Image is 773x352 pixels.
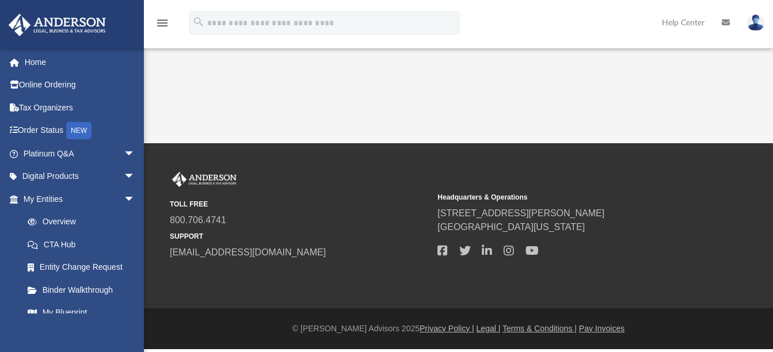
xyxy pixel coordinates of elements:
[16,233,153,256] a: CTA Hub
[170,215,226,225] a: 800.706.4741
[170,172,239,187] img: Anderson Advisors Platinum Portal
[437,208,604,218] a: [STREET_ADDRESS][PERSON_NAME]
[8,165,153,188] a: Digital Productsarrow_drop_down
[8,96,153,119] a: Tax Organizers
[437,192,697,202] small: Headquarters & Operations
[16,278,153,301] a: Binder Walkthrough
[502,324,577,333] a: Terms & Conditions |
[420,324,474,333] a: Privacy Policy |
[170,247,326,257] a: [EMAIL_ADDRESS][DOMAIN_NAME]
[155,16,169,30] i: menu
[66,122,92,139] div: NEW
[16,256,153,279] a: Entity Change Request
[124,188,147,211] span: arrow_drop_down
[477,324,501,333] a: Legal |
[8,74,153,97] a: Online Ordering
[8,51,153,74] a: Home
[170,199,429,209] small: TOLL FREE
[144,323,773,335] div: © [PERSON_NAME] Advisors 2025
[192,16,205,28] i: search
[747,14,764,31] img: User Pic
[16,301,147,324] a: My Blueprint
[8,188,153,211] a: My Entitiesarrow_drop_down
[8,142,153,165] a: Platinum Q&Aarrow_drop_down
[155,22,169,30] a: menu
[124,142,147,166] span: arrow_drop_down
[8,119,153,143] a: Order StatusNEW
[579,324,625,333] a: Pay Invoices
[5,14,109,36] img: Anderson Advisors Platinum Portal
[437,222,585,232] a: [GEOGRAPHIC_DATA][US_STATE]
[170,231,429,242] small: SUPPORT
[16,211,153,234] a: Overview
[124,165,147,189] span: arrow_drop_down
